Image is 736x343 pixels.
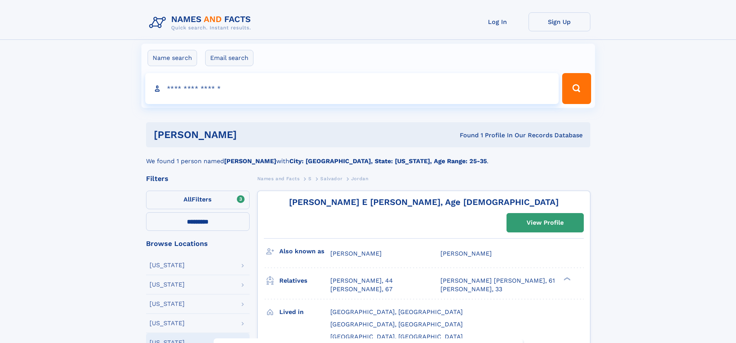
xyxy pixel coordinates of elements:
[279,245,330,258] h3: Also known as
[320,174,342,183] a: Salvador
[348,131,583,140] div: Found 1 Profile In Our Records Database
[279,274,330,287] h3: Relatives
[279,305,330,319] h3: Lived in
[150,320,185,326] div: [US_STATE]
[146,240,250,247] div: Browse Locations
[467,12,529,31] a: Log In
[440,250,492,257] span: [PERSON_NAME]
[184,196,192,203] span: All
[440,285,502,294] a: [PERSON_NAME], 33
[330,321,463,328] span: [GEOGRAPHIC_DATA], [GEOGRAPHIC_DATA]
[562,276,571,281] div: ❯
[308,176,312,181] span: S
[150,282,185,288] div: [US_STATE]
[146,12,257,33] img: Logo Names and Facts
[330,250,382,257] span: [PERSON_NAME]
[154,130,348,140] h1: [PERSON_NAME]
[351,176,369,181] span: Jordan
[146,191,250,209] label: Filters
[224,157,276,165] b: [PERSON_NAME]
[308,174,312,183] a: S
[205,50,253,66] label: Email search
[146,175,250,182] div: Filters
[507,213,583,232] a: View Profile
[330,333,463,340] span: [GEOGRAPHIC_DATA], [GEOGRAPHIC_DATA]
[145,73,559,104] input: search input
[257,174,300,183] a: Names and Facts
[289,197,559,207] a: [PERSON_NAME] E [PERSON_NAME], Age [DEMOGRAPHIC_DATA]
[150,301,185,307] div: [US_STATE]
[330,308,463,316] span: [GEOGRAPHIC_DATA], [GEOGRAPHIC_DATA]
[527,214,564,232] div: View Profile
[562,73,591,104] button: Search Button
[330,285,393,294] a: [PERSON_NAME], 67
[320,176,342,181] span: Salvador
[330,276,393,285] a: [PERSON_NAME], 44
[150,262,185,268] div: [US_STATE]
[440,276,555,285] a: [PERSON_NAME] [PERSON_NAME], 61
[148,50,197,66] label: Name search
[146,147,590,166] div: We found 1 person named with .
[289,157,487,165] b: City: [GEOGRAPHIC_DATA], State: [US_STATE], Age Range: 25-35
[529,12,590,31] a: Sign Up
